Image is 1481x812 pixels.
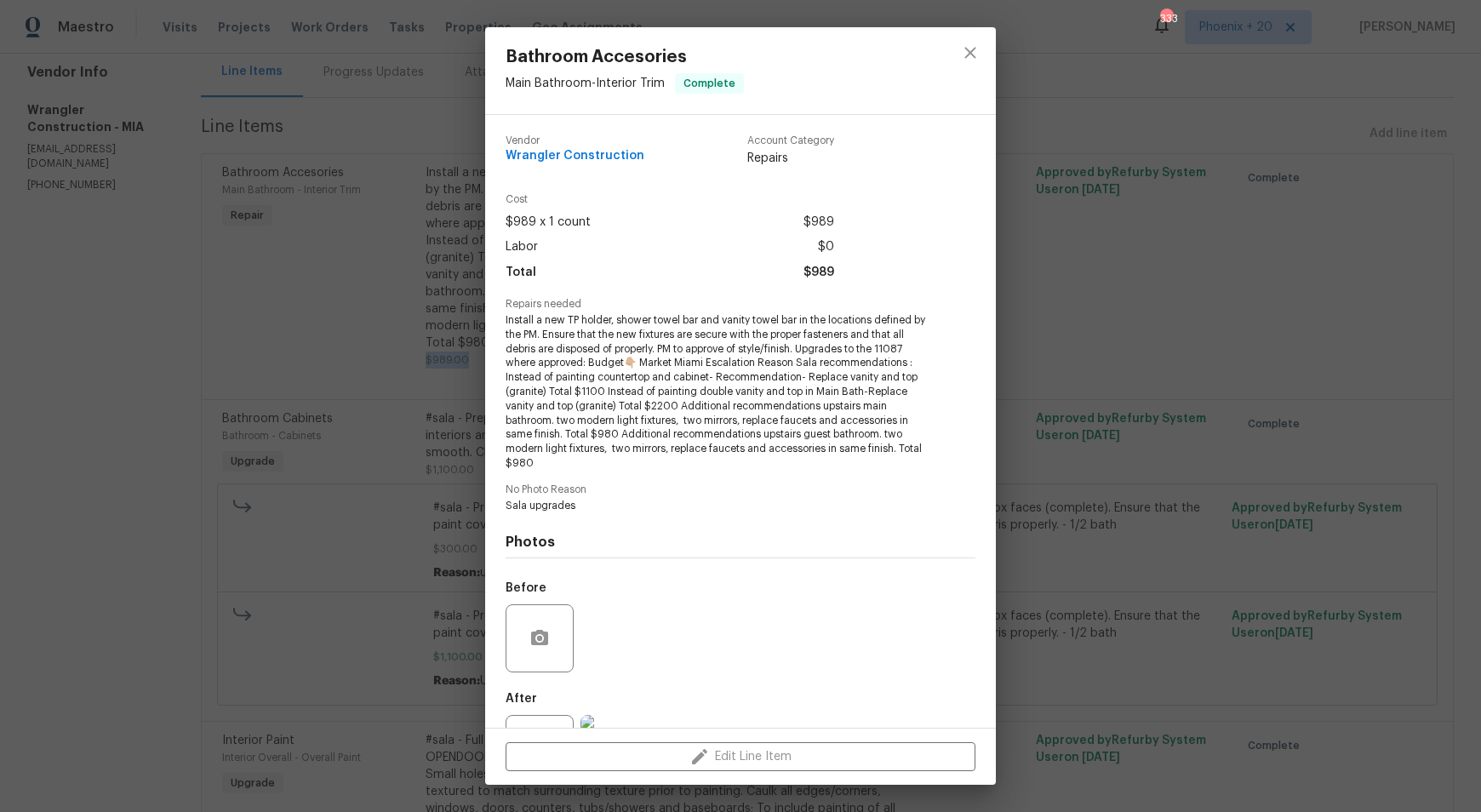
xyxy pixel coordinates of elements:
span: Main Bathroom - Interior Trim [506,77,665,89]
span: Vendor [506,135,644,146]
span: No Photo Reason [506,484,975,495]
h4: Photos [506,534,975,551]
span: Sala upgrades [506,499,929,513]
span: $989 [803,210,834,235]
div: 333 [1160,10,1172,27]
span: Bathroom Accesories [506,48,744,66]
span: Complete [677,75,742,92]
span: Labor [506,235,538,260]
h5: After [506,693,537,705]
span: Account Category [747,135,834,146]
span: Repairs [747,150,834,167]
span: Wrangler Construction [506,150,644,163]
span: $0 [818,235,834,260]
span: Install a new TP holder, shower towel bar and vanity towel bar in the locations defined by the PM... [506,313,929,471]
span: Repairs needed [506,299,975,310]
span: $989 x 1 count [506,210,591,235]
button: close [950,32,991,73]
span: Cost [506,194,834,205]
span: $989 [803,260,834,285]
span: Total [506,260,536,285]
h5: Before [506,582,546,594]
